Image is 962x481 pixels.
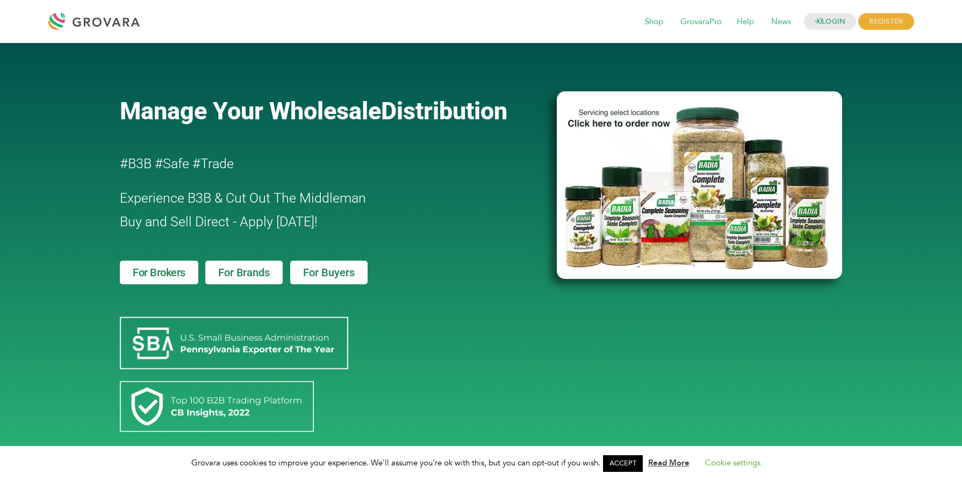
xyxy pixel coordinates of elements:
span: REGISTER [858,13,914,30]
a: News [764,16,799,28]
a: Cookie settings [705,457,760,468]
span: For Buyers [303,267,355,278]
a: For Brokers [120,261,198,284]
a: Manage Your WholesaleDistribution [120,97,539,125]
a: Help [729,16,762,28]
a: ACCEPT [603,455,643,472]
h2: #B3B #Safe #Trade [120,152,495,176]
a: Read More [648,457,690,468]
a: GrovaraPro [673,16,729,28]
span: For Brands [218,267,269,278]
a: For Buyers [290,261,368,284]
span: Experience B3B & Cut Out The Middleman [120,190,366,206]
span: Manage Your Wholesale [120,97,381,125]
span: News [764,12,799,32]
span: Distribution [381,97,507,125]
span: Grovara uses cookies to improve your experience. We'll assume you're ok with this, but you can op... [191,457,771,468]
a: For Brands [205,261,282,284]
span: Help [729,12,762,32]
span: GrovaraPro [673,12,729,32]
span: Shop [637,12,671,32]
a: Shop [637,16,671,28]
span: Buy and Sell Direct - Apply [DATE]! [120,214,318,229]
a: LOGIN [804,13,857,30]
span: For Brokers [133,267,185,278]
